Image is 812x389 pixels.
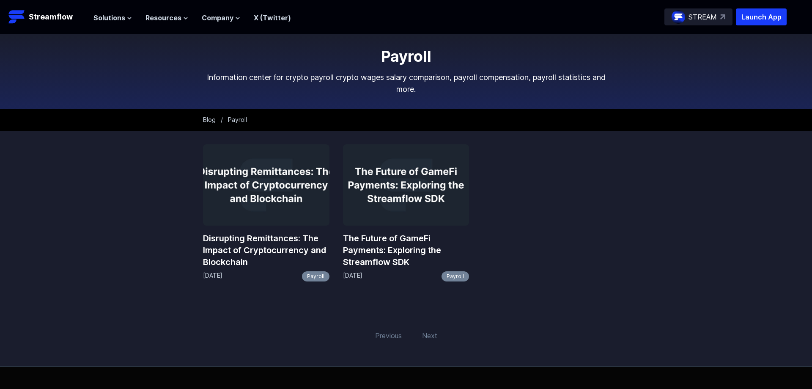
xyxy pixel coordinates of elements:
p: STREAM [689,12,717,22]
p: [DATE] [203,271,222,281]
a: Streamflow [8,8,85,25]
span: Next [417,326,442,346]
span: Payroll [228,116,247,123]
a: Payroll [302,271,329,281]
p: Information center for crypto payroll crypto wages salary comparison, payroll compensation, payro... [203,72,609,95]
span: / [221,116,223,123]
span: Solutions [93,13,125,23]
span: Company [202,13,233,23]
img: Streamflow Logo [8,8,25,25]
img: top-right-arrow.svg [720,14,725,19]
a: The Future of GameFi Payments: Exploring the Streamflow SDK [343,232,469,268]
img: Disrupting Remittances: The Impact of Cryptocurrency and Blockchain [203,144,329,226]
a: Blog [203,116,216,123]
button: Solutions [93,13,132,23]
a: Disrupting Remittances: The Impact of Cryptocurrency and Blockchain [203,232,329,268]
img: streamflow-logo-circle.png [672,10,685,24]
img: The Future of GameFi Payments: Exploring the Streamflow SDK [343,144,469,226]
span: Resources [145,13,181,23]
button: Launch App [736,8,787,25]
button: Resources [145,13,188,23]
a: X (Twitter) [254,14,291,22]
button: Company [202,13,240,23]
p: Streamflow [29,11,73,23]
span: Previous [370,326,407,346]
a: STREAM [664,8,732,25]
p: [DATE] [343,271,362,281]
h1: Payroll [203,48,609,65]
a: Payroll [442,271,469,281]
